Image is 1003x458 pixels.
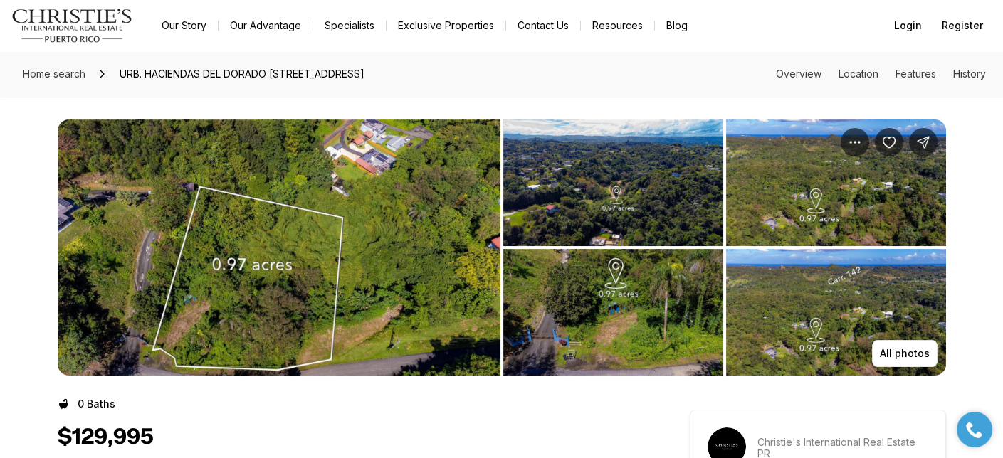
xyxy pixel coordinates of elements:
a: Skip to: Location [839,68,878,80]
h1: $129,995 [58,424,154,451]
li: 2 of 5 [503,119,946,376]
button: View image gallery [726,119,946,246]
button: Share Property: URB. HACIENDAS DEL DORADO CALLE GUAYACAN A30 [909,128,938,156]
a: Our Advantage [219,16,313,36]
li: 1 of 5 [58,119,500,376]
button: View image gallery [58,119,500,376]
p: All photos [880,348,930,359]
span: Login [894,20,922,31]
div: Listing Photos [58,119,946,376]
button: All photos [872,340,938,367]
button: View image gallery [503,119,723,246]
span: Home search [23,68,85,80]
a: Skip to: Overview [776,68,821,80]
button: Login [886,11,930,40]
a: Skip to: History [953,68,986,80]
span: URB. HACIENDAS DEL DORADO [STREET_ADDRESS] [114,63,370,85]
a: Home search [17,63,91,85]
button: Save Property: URB. HACIENDAS DEL DORADO CALLE GUAYACAN A30 [875,128,903,156]
button: Property options [841,128,869,156]
a: Our Story [150,16,218,36]
a: Exclusive Properties [387,16,505,36]
p: 0 Baths [78,398,115,410]
a: Blog [655,16,699,36]
a: Resources [581,16,654,36]
a: Skip to: Features [896,68,936,80]
a: Specialists [313,16,386,36]
button: Register [933,11,992,40]
button: Contact Us [506,16,580,36]
nav: Page section menu [776,68,986,80]
span: Register [942,20,983,31]
button: View image gallery [503,249,723,376]
img: logo [11,9,133,43]
button: View image gallery [726,249,946,376]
